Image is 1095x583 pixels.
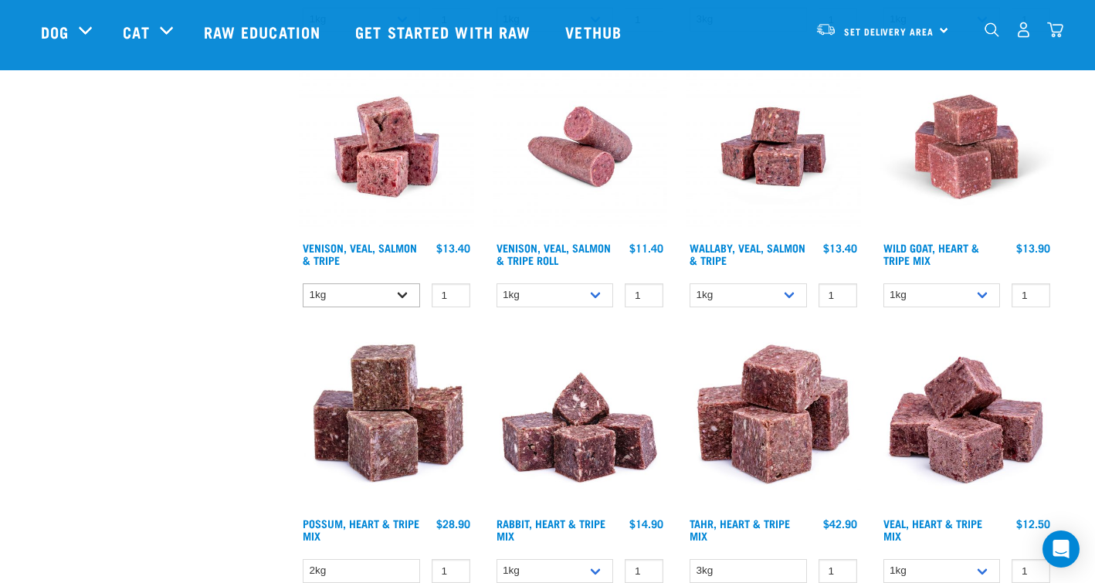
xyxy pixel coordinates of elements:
[41,20,69,43] a: Dog
[880,335,1055,510] img: Cubes
[625,559,663,583] input: 1
[436,242,470,254] div: $13.40
[686,335,861,510] img: Tahr Heart Tripe Mix 01
[493,59,668,235] img: Venison Veal Salmon Tripe 1651
[1012,283,1050,307] input: 1
[432,559,470,583] input: 1
[690,245,805,263] a: Wallaby, Veal, Salmon & Tripe
[1015,22,1032,38] img: user.png
[1016,517,1050,530] div: $12.50
[1042,530,1080,568] div: Open Intercom Messenger
[819,283,857,307] input: 1
[493,335,668,510] img: 1175 Rabbit Heart Tripe Mix 01
[188,1,340,63] a: Raw Education
[844,29,934,34] span: Set Delivery Area
[880,59,1055,235] img: Goat Heart Tripe 8451
[823,517,857,530] div: $42.90
[819,559,857,583] input: 1
[883,245,979,263] a: Wild Goat, Heart & Tripe Mix
[123,20,149,43] a: Cat
[299,335,474,510] img: 1067 Possum Heart Tripe Mix 01
[303,520,419,538] a: Possum, Heart & Tripe Mix
[883,520,982,538] a: Veal, Heart & Tripe Mix
[299,59,474,235] img: Venison Veal Salmon Tripe 1621
[815,22,836,36] img: van-moving.png
[550,1,641,63] a: Vethub
[1016,242,1050,254] div: $13.90
[629,517,663,530] div: $14.90
[823,242,857,254] div: $13.40
[1012,559,1050,583] input: 1
[686,59,861,235] img: Wallaby Veal Salmon Tripe 1642
[436,517,470,530] div: $28.90
[303,245,417,263] a: Venison, Veal, Salmon & Tripe
[985,22,999,37] img: home-icon-1@2x.png
[629,242,663,254] div: $11.40
[625,283,663,307] input: 1
[497,245,611,263] a: Venison, Veal, Salmon & Tripe Roll
[690,520,790,538] a: Tahr, Heart & Tripe Mix
[340,1,550,63] a: Get started with Raw
[497,520,605,538] a: Rabbit, Heart & Tripe Mix
[1047,22,1063,38] img: home-icon@2x.png
[432,283,470,307] input: 1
